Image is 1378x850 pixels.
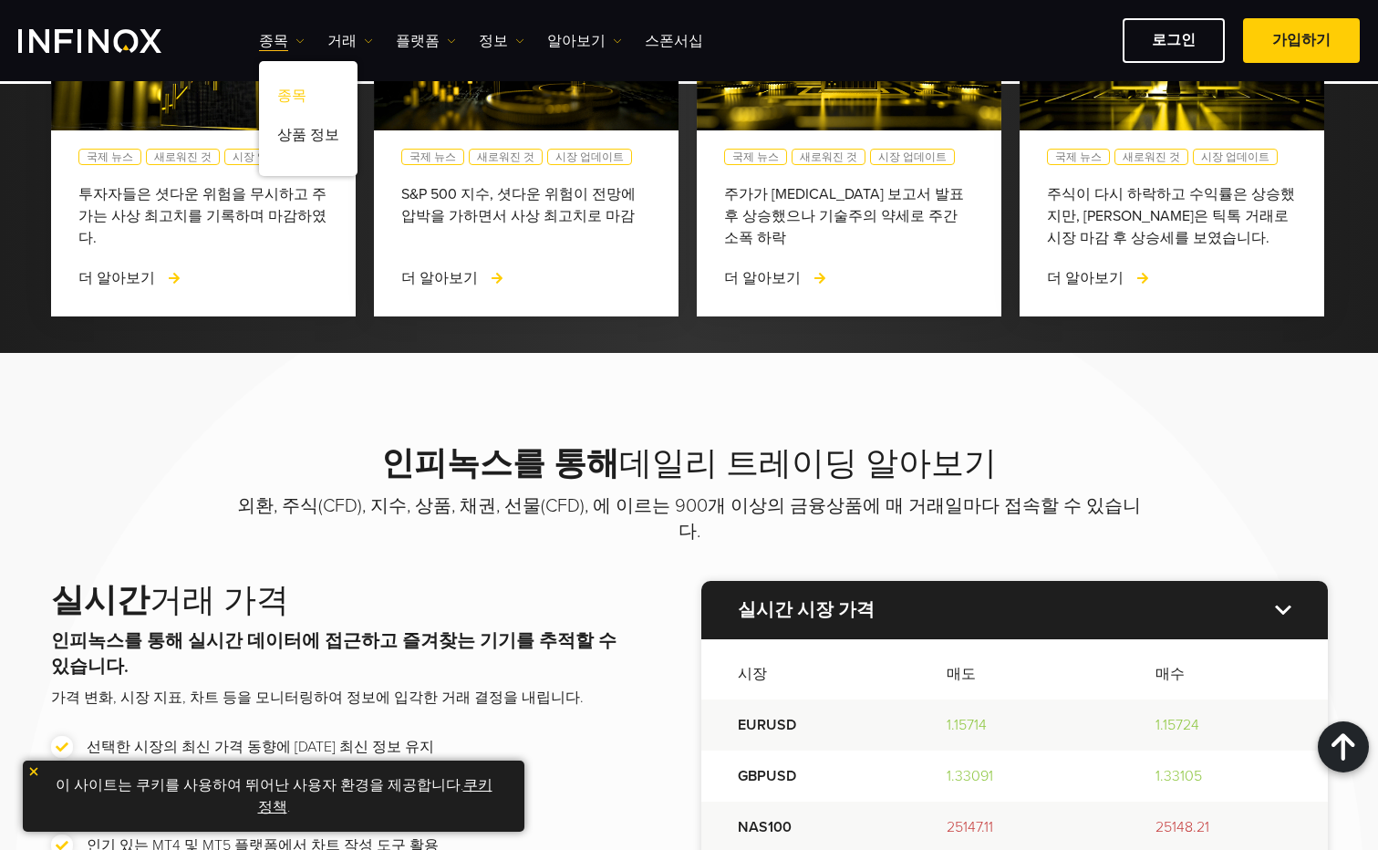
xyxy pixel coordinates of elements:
a: 더 알아보기 [724,267,828,289]
span: 더 알아보기 [78,269,155,287]
p: 이 사이트는 쿠키를 사용하여 뛰어난 사용자 환경을 제공합니다. . [32,770,515,823]
a: 알아보기 [547,30,622,52]
a: 스폰서십 [645,30,703,52]
a: 국제 뉴스 [724,149,787,165]
a: 시장 업데이트 [224,149,309,165]
div: 주식이 다시 하락하고 수익률은 상승했지만, [PERSON_NAME]은 틱톡 거래로 시장 마감 후 상승세를 보였습니다. [1047,183,1297,249]
a: 시장 업데이트 [547,149,632,165]
a: 국제 뉴스 [78,149,141,165]
div: 주가가 [MEDICAL_DATA] 보고서 발표 후 상승했으나 기술주의 약세로 주간 소폭 하락 [724,183,974,249]
a: 새로워진 것 [469,149,543,165]
th: 매수 [1119,639,1328,700]
a: 더 알아보기 [401,267,505,289]
a: 종목 [259,79,357,119]
a: 플랫폼 [396,30,456,52]
h2: 거래 가격 [51,581,628,621]
div: 투자자들은 셧다운 위험을 무시하고 주가는 사상 최고치를 기록하며 마감하였다. [78,183,328,249]
a: 국제 뉴스 [401,149,464,165]
th: 매도 [910,639,1119,700]
a: 가입하기 [1243,18,1360,63]
a: 정보 [479,30,524,52]
td: EURUSD [701,700,910,751]
strong: 실시간 [51,581,150,620]
span: 더 알아보기 [724,269,801,287]
td: 1.33091 [910,751,1119,802]
td: 1.33105 [1119,751,1328,802]
span: 더 알아보기 [401,269,478,287]
p: 가격 변화, 시장 지표, 차트 등을 모니터링하여 정보에 입각한 거래 결정을 내립니다. [51,687,628,709]
a: 로그인 [1123,18,1225,63]
td: GBPUSD [701,751,910,802]
a: 상품 정보 [259,119,357,158]
img: yellow close icon [27,765,40,778]
li: 선택한 시장의 최신 가격 동향에 [DATE] 최신 정보 유지 [51,736,628,758]
h2: 데일리 트레이딩 알아보기 [233,444,1145,484]
a: INFINOX Logo [18,29,204,53]
a: 더 알아보기 [78,267,182,289]
a: 시장 업데이트 [1193,149,1278,165]
a: 새로워진 것 [146,149,220,165]
strong: 인피녹스를 통해 실시간 데이터에 접근하고 즐겨찾는 기기를 추적할 수 있습니다. [51,630,616,678]
a: 거래 [327,30,373,52]
span: 더 알아보기 [1047,269,1124,287]
a: 시장 업데이트 [870,149,955,165]
p: 외환, 주식(CFD), 지수, 상품, 채권, 선물(CFD), 에 이르는 900개 이상의 금융상품에 매 거래일마다 접속할 수 있습니다. [233,493,1145,544]
strong: 인피녹스를 통해 [381,444,619,483]
a: 새로워진 것 [792,149,865,165]
strong: 실시간 시장 가격 [738,599,875,621]
a: 더 알아보기 [1047,267,1151,289]
td: 1.15724 [1119,700,1328,751]
td: 1.15714 [910,700,1119,751]
a: 새로워진 것 [1114,149,1188,165]
a: 종목 [259,30,305,52]
div: S&P 500 지수, 셧다운 위험이 전망에 압박을 가하면서 사상 최고치로 마감 [401,183,651,249]
th: 시장 [701,639,910,700]
a: 국제 뉴스 [1047,149,1110,165]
